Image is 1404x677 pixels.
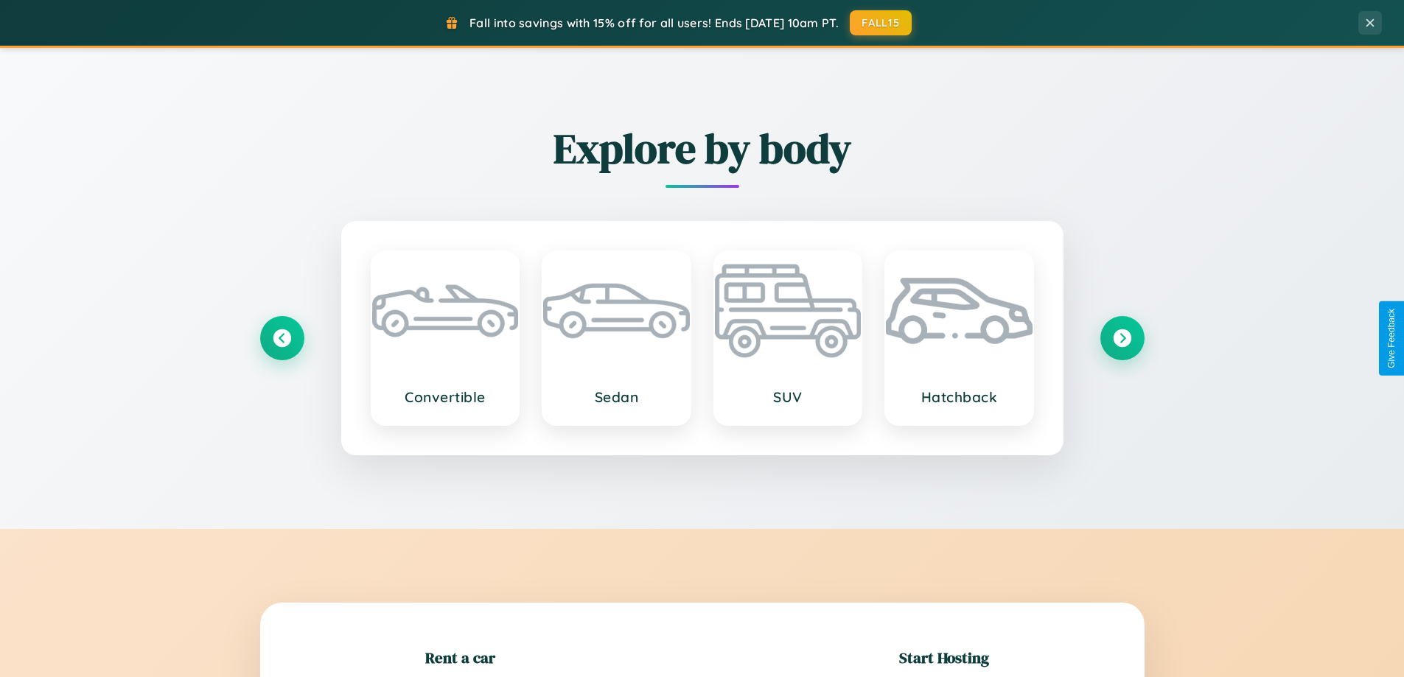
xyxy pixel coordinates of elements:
[558,388,675,406] h3: Sedan
[730,388,847,406] h3: SUV
[387,388,504,406] h3: Convertible
[899,647,989,668] h2: Start Hosting
[260,120,1145,177] h2: Explore by body
[1386,309,1397,368] div: Give Feedback
[425,647,495,668] h2: Rent a car
[901,388,1018,406] h3: Hatchback
[850,10,912,35] button: FALL15
[469,15,839,30] span: Fall into savings with 15% off for all users! Ends [DATE] 10am PT.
